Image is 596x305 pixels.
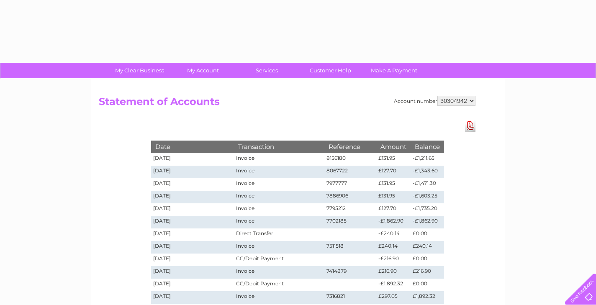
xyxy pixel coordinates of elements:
[234,178,324,191] td: Invoice
[234,153,324,166] td: Invoice
[151,279,234,291] td: [DATE]
[324,203,376,216] td: 7795212
[234,266,324,279] td: Invoice
[376,241,411,254] td: £240.14
[234,228,324,241] td: Direct Transfer
[234,216,324,228] td: Invoice
[324,291,376,304] td: 7316821
[324,141,376,153] th: Reference
[376,216,411,228] td: -£1,862.90
[376,178,411,191] td: £131.95
[234,191,324,203] td: Invoice
[151,254,234,266] td: [DATE]
[234,141,324,153] th: Transaction
[411,279,444,291] td: £0.00
[324,153,376,166] td: 8156180
[376,266,411,279] td: £216.90
[376,166,411,178] td: £127.70
[411,166,444,178] td: -£1,343.60
[151,203,234,216] td: [DATE]
[376,279,411,291] td: -£1,892.32
[232,63,301,78] a: Services
[324,216,376,228] td: 7702185
[99,96,475,112] h2: Statement of Accounts
[376,291,411,304] td: £297.05
[411,153,444,166] td: -£1,211.65
[151,141,234,153] th: Date
[411,241,444,254] td: £240.14
[376,153,411,166] td: £131.95
[411,203,444,216] td: -£1,735.20
[151,241,234,254] td: [DATE]
[324,191,376,203] td: 7886906
[411,191,444,203] td: -£1,603.25
[324,241,376,254] td: 7511518
[151,216,234,228] td: [DATE]
[411,141,444,153] th: Balance
[360,63,429,78] a: Make A Payment
[411,228,444,241] td: £0.00
[151,266,234,279] td: [DATE]
[411,216,444,228] td: -£1,862.90
[376,191,411,203] td: £131.95
[376,254,411,266] td: -£216.90
[151,178,234,191] td: [DATE]
[411,178,444,191] td: -£1,471.30
[324,166,376,178] td: 8067722
[169,63,238,78] a: My Account
[376,141,411,153] th: Amount
[105,63,174,78] a: My Clear Business
[234,203,324,216] td: Invoice
[411,291,444,304] td: £1,892.32
[151,228,234,241] td: [DATE]
[411,266,444,279] td: £216.90
[296,63,365,78] a: Customer Help
[234,291,324,304] td: Invoice
[151,291,234,304] td: [DATE]
[394,96,475,106] div: Account number
[324,266,376,279] td: 7414879
[151,153,234,166] td: [DATE]
[324,178,376,191] td: 7977777
[376,228,411,241] td: -£240.14
[234,279,324,291] td: CC/Debit Payment
[376,203,411,216] td: £127.70
[465,120,475,132] a: Download Pdf
[234,166,324,178] td: Invoice
[151,191,234,203] td: [DATE]
[411,254,444,266] td: £0.00
[151,166,234,178] td: [DATE]
[234,254,324,266] td: CC/Debit Payment
[234,241,324,254] td: Invoice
